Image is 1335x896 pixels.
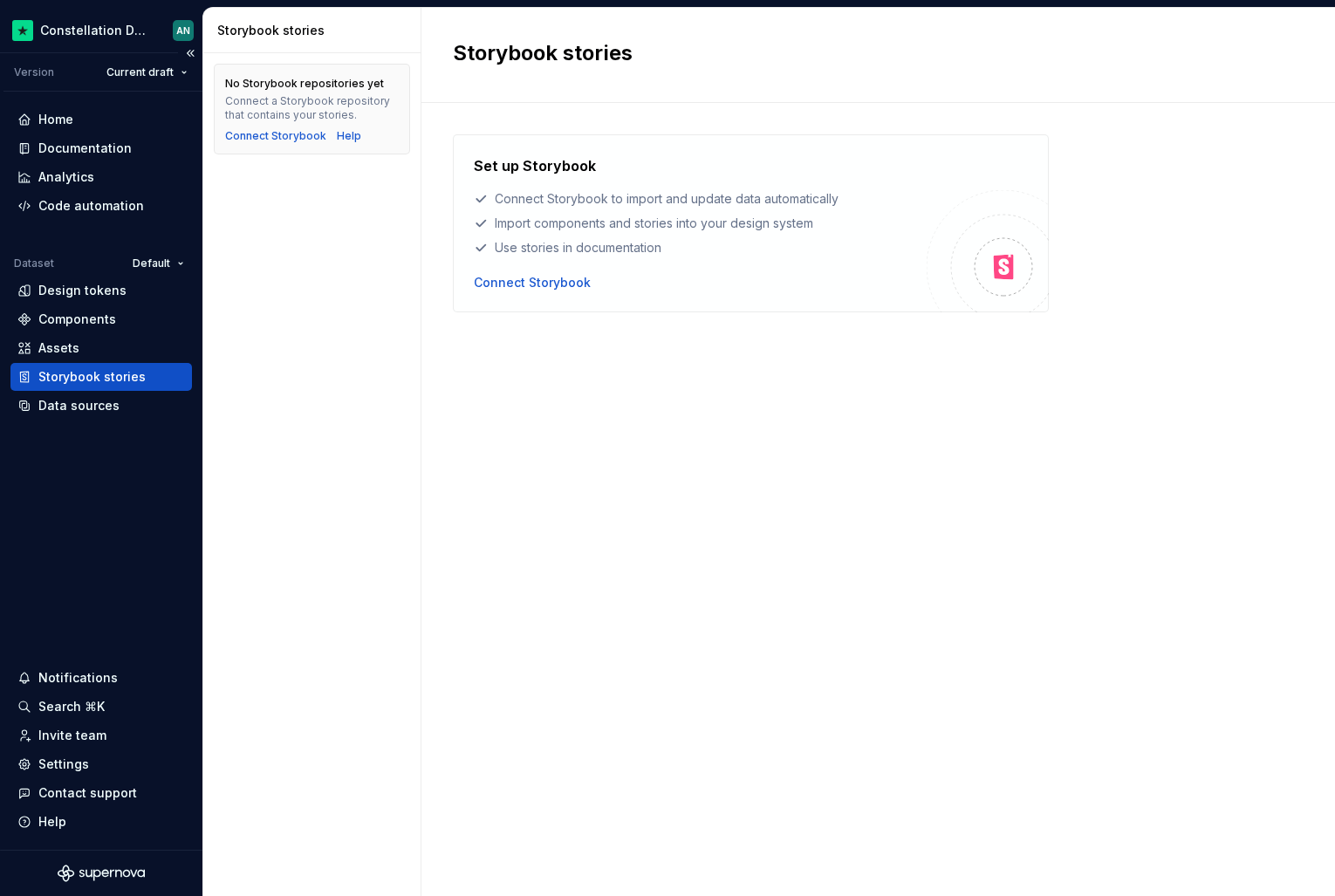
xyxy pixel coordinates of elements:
[99,60,195,85] button: Current draft
[217,22,414,39] div: Storybook stories
[38,111,73,128] div: Home
[38,311,116,328] div: Components
[38,339,79,357] div: Assets
[225,129,326,143] button: Connect Storybook
[38,669,118,687] div: Notifications
[38,368,146,386] div: Storybook stories
[10,192,192,220] a: Code automation
[225,77,384,91] div: No Storybook repositories yet
[58,865,145,882] svg: Supernova Logo
[474,190,927,208] div: Connect Storybook to import and update data automatically
[3,11,199,49] button: Constellation Design SystemAN
[38,784,137,802] div: Contact support
[38,282,127,299] div: Design tokens
[453,39,1283,67] h2: Storybook stories
[10,392,192,420] a: Data sources
[125,251,192,276] button: Default
[10,779,192,807] button: Contact support
[474,215,927,232] div: Import components and stories into your design system
[178,41,202,65] button: Collapse sidebar
[474,274,591,291] button: Connect Storybook
[10,277,192,304] a: Design tokens
[10,134,192,162] a: Documentation
[10,106,192,133] a: Home
[10,808,192,836] button: Help
[40,22,152,39] div: Constellation Design System
[14,65,54,79] div: Version
[38,168,94,186] div: Analytics
[10,722,192,749] a: Invite team
[38,813,66,831] div: Help
[10,664,192,692] button: Notifications
[14,256,54,270] div: Dataset
[10,163,192,191] a: Analytics
[176,24,190,38] div: AN
[133,256,170,270] span: Default
[38,140,132,157] div: Documentation
[38,397,120,414] div: Data sources
[225,94,399,122] div: Connect a Storybook repository that contains your stories.
[10,305,192,333] a: Components
[38,727,106,744] div: Invite team
[12,20,33,41] img: d602db7a-5e75-4dfe-a0a4-4b8163c7bad2.png
[10,334,192,362] a: Assets
[38,756,89,773] div: Settings
[38,197,144,215] div: Code automation
[10,363,192,391] a: Storybook stories
[10,693,192,721] button: Search ⌘K
[474,239,927,256] div: Use stories in documentation
[106,65,174,79] span: Current draft
[10,750,192,778] a: Settings
[38,698,105,715] div: Search ⌘K
[337,129,361,143] a: Help
[474,155,596,176] h4: Set up Storybook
